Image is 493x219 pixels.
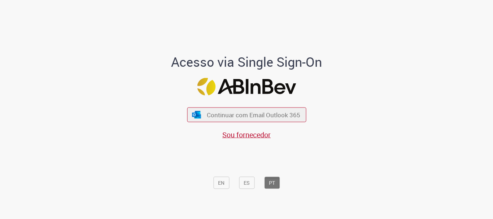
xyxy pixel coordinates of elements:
a: Sou fornecedor [222,130,271,140]
button: ES [239,177,254,189]
img: Logo ABInBev [197,78,296,96]
h1: Acesso via Single Sign-On [147,55,347,69]
img: ícone Azure/Microsoft 360 [192,111,202,118]
button: ícone Azure/Microsoft 360 Continuar com Email Outlook 365 [187,108,306,122]
button: EN [213,177,229,189]
span: Continuar com Email Outlook 365 [207,111,300,119]
button: PT [264,177,280,189]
